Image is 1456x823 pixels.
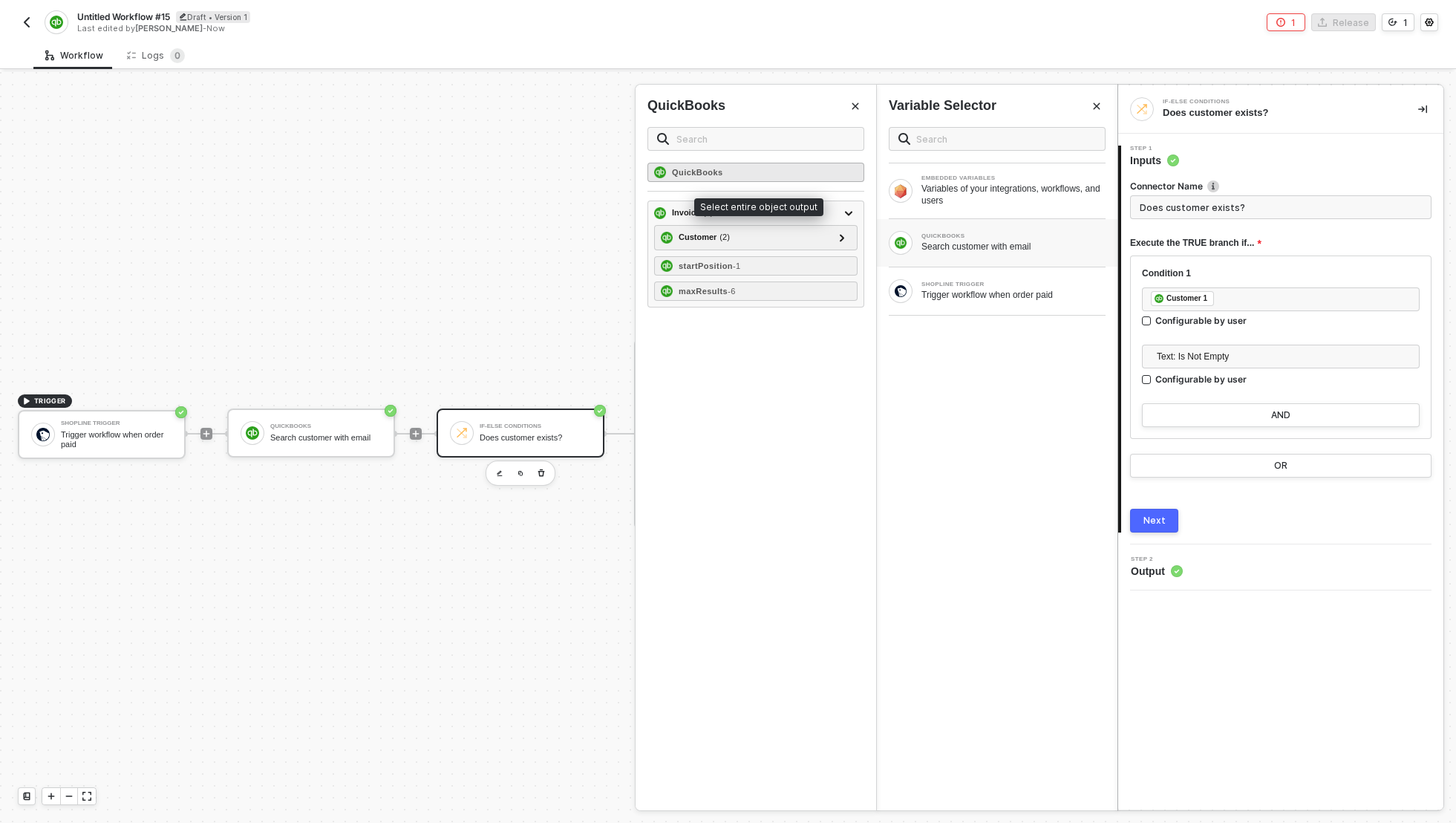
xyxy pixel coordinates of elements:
[1143,515,1166,527] div: Next
[679,231,730,244] div: Customer
[1163,106,1394,120] div: Does customer exists?
[647,97,725,115] div: QuickBooks
[921,183,1106,206] div: Variables of your integrations, workflows, and users
[895,183,907,198] img: Block
[1130,234,1261,253] span: Execute the TRUE branch if...
[895,237,907,249] img: Block
[1142,403,1420,427] button: AND
[1142,267,1420,280] div: Condition 1
[1130,195,1431,219] input: Enter description
[1403,16,1408,29] div: 1
[1135,103,1149,116] img: integration-icon
[679,287,728,296] strong: maxResults
[1130,146,1179,152] span: Step 1
[921,289,1106,301] div: Trigger workflow when order paid
[1130,454,1431,478] button: OR
[661,232,673,244] img: Customer
[657,133,669,145] img: search
[1130,153,1179,168] span: Inputs
[77,10,170,23] span: Untitled Workflow #15
[77,23,727,34] div: Last edited by - Now
[21,16,33,28] img: back
[921,175,1106,181] div: EMBEDDED VARIABLES
[654,166,666,178] img: QuickBooks
[719,231,729,244] span: ( 2 )
[898,133,910,145] img: search
[676,131,855,147] input: Search
[1131,556,1183,562] span: Step 2
[1276,18,1285,27] span: icon-error-page
[672,168,723,177] strong: QuickBooks
[921,282,1106,287] div: SHOPLINE TRIGGER
[1155,373,1247,386] div: Configurable by user
[1418,105,1427,114] span: icon-collapse-right
[672,206,713,219] div: Invoice
[47,792,56,801] span: icon-play
[1274,460,1287,472] div: OR
[1207,180,1219,192] img: icon-info
[916,131,1096,147] input: Search
[1382,13,1414,31] button: 1
[179,13,187,21] span: icon-edit
[654,207,666,219] img: invoice
[889,97,996,115] div: Variable Selector
[1271,409,1290,421] div: AND
[661,285,673,297] img: maxResults
[895,285,907,297] img: Block
[1291,16,1296,29] div: 1
[921,241,1106,253] div: Search customer with email
[661,260,673,272] img: startPosition
[1088,97,1106,115] button: Close
[176,11,250,23] div: Draft • Version 1
[1130,509,1178,533] button: Next
[1131,564,1183,579] span: Output
[1118,146,1443,533] div: Step 1Inputs Connector Nameicon-infoExecute the TRUE branch if...Condition 1fieldIconCustomer 1Co...
[45,50,103,62] div: Workflow
[1425,18,1434,27] span: icon-settings
[65,792,74,801] span: icon-minus
[135,23,203,33] span: [PERSON_NAME]
[50,16,62,29] img: integration-icon
[1166,292,1207,305] div: Customer 1
[733,261,741,270] span: - 1
[18,13,36,31] button: back
[1155,314,1247,327] div: Configurable by user
[1388,18,1397,27] span: icon-versioning
[1155,294,1163,303] img: fieldIcon
[694,198,823,216] div: Select entire object output
[1130,180,1431,192] label: Connector Name
[1311,13,1376,31] button: Release
[679,261,733,270] strong: startPosition
[127,48,185,63] div: Logs
[1157,345,1411,368] span: Text: Is Not Empty
[921,233,1106,239] div: QUICKBOOKS
[1267,13,1305,31] button: 1
[82,792,91,801] span: icon-expand
[728,287,736,296] span: - 6
[170,48,185,63] sup: 0
[1163,99,1385,105] div: If-Else Conditions
[846,97,864,115] button: Close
